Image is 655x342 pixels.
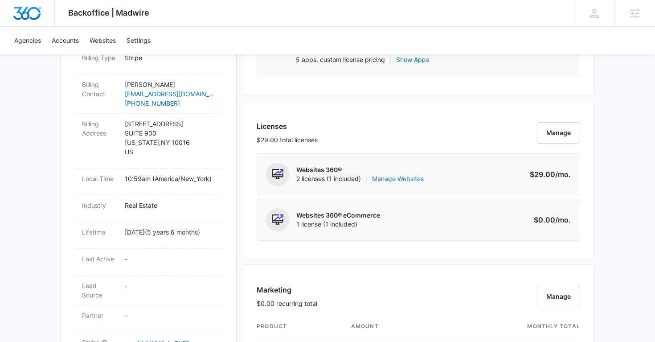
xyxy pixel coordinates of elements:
[9,27,46,54] a: Agencies
[82,311,118,320] dt: Partner
[296,211,380,220] p: Websites 360® eCommerce
[68,8,149,17] span: Backoffice | Madwire
[75,74,222,114] div: Billing Contact[PERSON_NAME][EMAIL_ADDRESS][DOMAIN_NAME][PHONE_NUMBER]
[257,121,318,132] h3: Licenses
[125,89,215,99] a: [EMAIL_ADDRESS][DOMAIN_NAME]
[257,284,317,295] h3: Marketing
[529,214,571,225] p: $0.00
[344,317,441,336] th: amount
[121,27,156,54] a: Settings
[125,119,215,157] p: [STREET_ADDRESS] SUITE 900 [US_STATE] , NY 10016 US
[125,99,215,108] a: [PHONE_NUMBER]
[82,254,118,264] dt: Last Active
[555,170,571,179] span: /mo.
[296,55,385,64] p: 5 apps, custom license pricing
[82,53,118,62] dt: Billing Type
[75,195,222,222] div: IndustryReal Estate
[125,311,215,320] p: -
[537,122,580,144] button: Manage
[46,27,84,54] a: Accounts
[529,169,571,180] p: $29.00
[75,48,222,74] div: Billing TypeStripe
[441,317,580,336] th: monthly total
[125,254,215,264] p: -
[82,227,118,237] dt: Lifetime
[396,55,429,64] button: Show Apps
[82,80,118,99] dt: Billing Contact
[75,169,222,195] div: Local Time10:59am (America/New_York)
[257,317,344,336] th: product
[125,227,215,237] p: [DATE] ( 5 years 6 months )
[555,215,571,224] span: /mo.
[75,114,222,169] div: Billing Address[STREET_ADDRESS]SUITE 900[US_STATE],NY 10016US
[82,281,118,300] dt: Lead Source
[296,220,380,229] span: 1 license (1 included)
[82,174,118,183] dt: Local Time
[84,27,121,54] a: Websites
[125,201,215,210] p: Real Estate
[75,249,222,276] div: Last Active-
[125,80,215,89] p: [PERSON_NAME]
[257,299,317,308] p: $0.00 recurring total
[125,174,215,183] p: 10:59am ( America/New_York )
[82,201,118,210] dt: Industry
[372,174,424,183] a: Manage Websites
[296,174,424,183] span: 2 licenses (1 included)
[75,305,222,332] div: Partner-
[75,222,222,249] div: Lifetime[DATE](5 years 6 months)
[537,286,580,307] button: Manage
[125,281,215,290] p: -
[75,276,222,305] div: Lead Source-
[82,119,118,138] dt: Billing Address
[257,135,318,144] p: $29.00 total licenses
[125,53,215,62] p: Stripe
[296,165,424,174] p: Websites 360®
